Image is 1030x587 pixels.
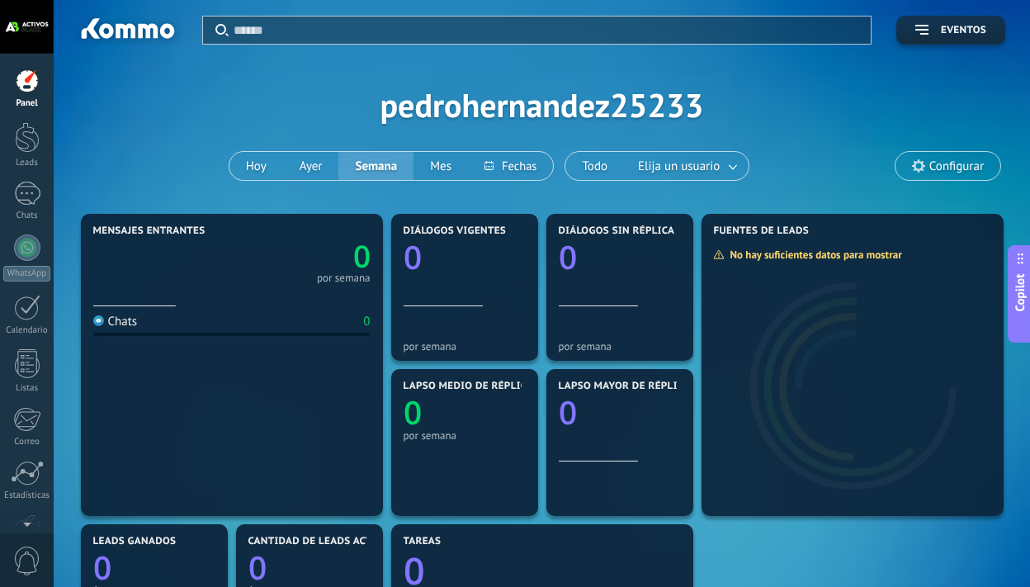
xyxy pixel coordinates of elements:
text: 0 [404,391,422,434]
div: Listas [3,383,51,394]
div: por semana [404,340,526,353]
span: Diálogos sin réplica [559,225,675,237]
button: Fechas [468,152,553,180]
div: WhatsApp [3,266,50,282]
button: Semana [338,152,413,180]
div: Chats [93,314,138,329]
span: Diálogos vigentes [404,225,507,237]
div: Panel [3,98,51,109]
span: Tareas [404,536,442,547]
span: Lapso medio de réplica [404,381,534,392]
span: Copilot [1012,273,1028,311]
button: Hoy [229,152,283,180]
div: por semana [559,340,681,353]
div: Correo [3,437,51,447]
div: por semana [317,274,371,282]
text: 0 [559,235,577,279]
button: Elija un usuario [624,152,749,180]
button: Todo [565,152,624,180]
span: Lapso mayor de réplica [559,381,690,392]
button: Eventos [896,16,1005,45]
button: Mes [413,152,468,180]
div: Leads [3,158,51,168]
span: Cantidad de leads activos [248,536,396,547]
span: Fuentes de leads [714,225,810,237]
span: Leads ganados [93,536,177,547]
text: 0 [404,235,422,279]
div: Calendario [3,325,51,336]
text: 0 [352,234,370,277]
img: Chats [93,315,104,326]
span: Elija un usuario [635,155,723,178]
span: Configurar [929,159,984,173]
a: 0 [232,234,371,277]
span: Mensajes entrantes [93,225,206,237]
span: Eventos [941,25,986,36]
div: Chats [3,211,51,221]
text: 0 [559,391,577,434]
div: No hay suficientes datos para mostrar [713,248,914,262]
button: Ayer [283,152,339,180]
div: Estadísticas [3,490,51,501]
div: 0 [363,314,370,329]
div: por semana [404,429,526,442]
